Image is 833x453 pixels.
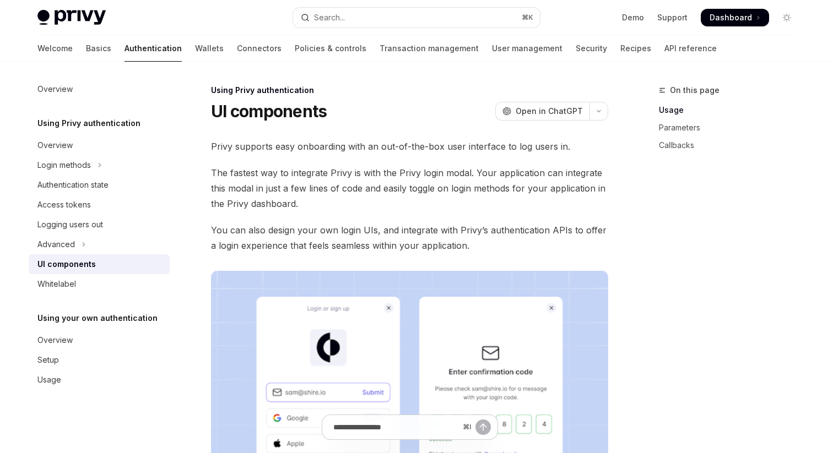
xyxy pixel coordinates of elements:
h1: UI components [211,101,327,121]
span: On this page [670,84,720,97]
h5: Using your own authentication [37,312,158,325]
div: Advanced [37,238,75,251]
div: Whitelabel [37,277,76,291]
span: ⌘ K [522,13,533,22]
span: The fastest way to integrate Privy is with the Privy login modal. Your application can integrate ... [211,165,608,211]
div: Login methods [37,159,91,172]
button: Send message [475,419,491,435]
a: Recipes [620,35,651,62]
input: Ask a question... [333,415,458,439]
a: Overview [29,330,170,350]
img: light logo [37,10,106,25]
button: Open search [293,8,540,28]
span: Open in ChatGPT [516,106,583,117]
a: Callbacks [659,137,804,154]
div: Using Privy authentication [211,85,608,96]
a: Support [657,12,688,23]
a: Authentication state [29,175,170,195]
div: Access tokens [37,198,91,211]
a: Security [576,35,607,62]
a: Connectors [237,35,282,62]
div: Search... [314,11,345,24]
button: Toggle Advanced section [29,234,170,254]
a: API reference [664,35,717,62]
a: Overview [29,79,170,99]
h5: Using Privy authentication [37,117,140,130]
a: Whitelabel [29,274,170,294]
a: Welcome [37,35,73,62]
a: Authentication [125,35,182,62]
a: Setup [29,350,170,370]
a: Wallets [195,35,224,62]
div: Setup [37,353,59,367]
a: Usage [659,101,804,119]
a: Dashboard [701,9,769,26]
div: Overview [37,139,73,152]
a: UI components [29,254,170,274]
button: Toggle Login methods section [29,155,170,175]
span: Dashboard [710,12,752,23]
a: Demo [622,12,644,23]
a: User management [492,35,562,62]
a: Usage [29,370,170,390]
div: UI components [37,258,96,271]
a: Logging users out [29,215,170,234]
div: Overview [37,334,73,347]
a: Overview [29,135,170,155]
div: Overview [37,83,73,96]
div: Logging users out [37,218,103,231]
span: Privy supports easy onboarding with an out-of-the-box user interface to log users in. [211,139,608,154]
div: Usage [37,373,61,386]
a: Transaction management [380,35,479,62]
button: Open in ChatGPT [495,102,589,121]
button: Toggle dark mode [778,9,796,26]
a: Parameters [659,119,804,137]
span: You can also design your own login UIs, and integrate with Privy’s authentication APIs to offer a... [211,222,608,253]
a: Access tokens [29,195,170,215]
a: Basics [86,35,111,62]
div: Authentication state [37,178,109,192]
a: Policies & controls [295,35,366,62]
